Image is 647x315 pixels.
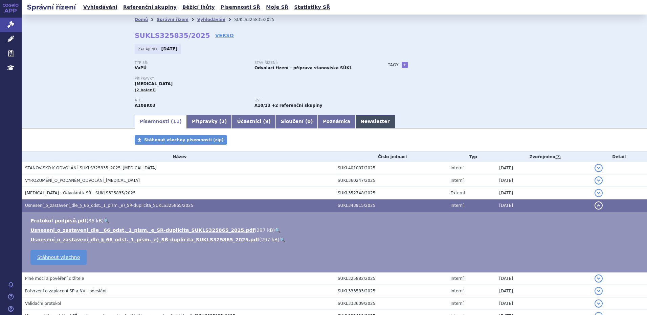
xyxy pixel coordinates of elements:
[334,272,447,285] td: SUKL325882/2025
[22,152,334,162] th: Název
[450,166,464,170] span: Interní
[388,61,399,69] h3: Tagy
[496,187,591,199] td: [DATE]
[496,162,591,174] td: [DATE]
[275,227,281,233] a: 🔍
[555,155,561,160] abbr: (?)
[450,301,464,306] span: Interní
[450,191,465,195] span: Externí
[595,164,603,172] button: detail
[215,32,234,39] a: VERSO
[265,119,269,124] span: 9
[496,174,591,187] td: [DATE]
[334,152,447,162] th: Číslo jednací
[447,152,496,162] th: Typ
[234,15,283,25] li: SUKLS325835/2025
[157,17,188,22] a: Správní řízení
[261,237,277,242] span: 297 kB
[254,61,367,65] p: Stav řízení:
[135,135,227,145] a: Stáhnout všechny písemnosti (zip)
[180,3,217,12] a: Běžící lhůty
[30,227,640,234] li: ( )
[276,115,318,128] a: Sloučení (0)
[595,176,603,185] button: detail
[88,218,102,223] span: 86 kB
[135,66,147,70] strong: VaPÚ
[355,115,395,128] a: Newsletter
[272,103,322,108] strong: +2 referenční skupiny
[496,152,591,162] th: Zveřejněno
[25,301,61,306] span: Validační protokol
[30,237,259,242] a: Usnesení_o_zastavení_dle_§_66_odst._1_písm._e)_SŘ-duplicita_SUKLS325865_2025.pdf
[595,287,603,295] button: detail
[25,178,140,183] span: VYROZUMĚNÍ_O_PODANÉM_ODVOLÁNÍ_JARDIANCE
[135,115,187,128] a: Písemnosti (11)
[591,152,647,162] th: Detail
[334,199,447,212] td: SUKL343915/2025
[334,285,447,297] td: SUKL333583/2025
[232,115,275,128] a: Účastníci (9)
[595,201,603,210] button: detail
[307,119,311,124] span: 0
[81,3,119,12] a: Vyhledávání
[135,17,148,22] a: Domů
[22,2,81,12] h2: Správní řízení
[254,66,352,70] strong: Odvolací řízení – příprava stanoviska SÚKL
[254,98,367,102] p: RS:
[25,289,106,293] span: Potvrzení o zaplacení SP a NV - odeslání
[135,61,248,65] p: Typ SŘ:
[496,272,591,285] td: [DATE]
[121,3,179,12] a: Referenční skupiny
[264,3,290,12] a: Moje SŘ
[173,119,179,124] span: 11
[318,115,355,128] a: Poznámka
[450,178,464,183] span: Interní
[30,227,255,233] a: Usneseni_o_zastaveni_dle__66_odst._1_pism._e_SR-duplicita_SUKLS325865_2025.pdf
[280,237,285,242] a: 🔍
[595,274,603,283] button: detail
[450,276,464,281] span: Interní
[104,218,109,223] a: 🔍
[135,77,374,81] p: Přípravky:
[138,46,159,52] span: Zahájeno:
[30,217,640,224] li: ( )
[496,199,591,212] td: [DATE]
[450,289,464,293] span: Interní
[334,174,447,187] td: SUKL360247/2025
[334,297,447,310] td: SUKL333609/2025
[256,227,273,233] span: 297 kB
[334,187,447,199] td: SUKL352748/2025
[197,17,225,22] a: Vyhledávání
[25,166,157,170] span: STANOVISKO K ODVOLÁNÍ_SUKLS325835_2025_JARDIANCE
[595,189,603,197] button: detail
[402,62,408,68] a: +
[187,115,232,128] a: Přípravky (2)
[496,297,591,310] td: [DATE]
[135,81,173,86] span: [MEDICAL_DATA]
[30,250,87,265] a: Stáhnout všechno
[144,138,224,142] span: Stáhnout všechny písemnosti (zip)
[25,191,136,195] span: Jardiance - Odvolání k SŘ - SUKLS325835/2025
[30,236,640,243] li: ( )
[254,103,270,108] strong: metformin a vildagliptin
[219,3,262,12] a: Písemnosti SŘ
[135,98,248,102] p: ATC:
[161,47,178,51] strong: [DATE]
[30,218,87,223] a: Protokol podpisů.pdf
[292,3,332,12] a: Statistiky SŘ
[135,103,155,108] strong: EMPAGLIFLOZIN
[135,31,210,40] strong: SUKLS325835/2025
[25,276,84,281] span: Plné moci a pověření držitele
[334,162,447,174] td: SUKL401007/2025
[496,285,591,297] td: [DATE]
[135,88,156,92] span: (2 balení)
[25,203,193,208] span: Usnesení_o_zastavení_dle_§_66_odst._1_písm._e)_SŘ-duplicita_SUKLS325865/2025
[221,119,225,124] span: 2
[595,299,603,308] button: detail
[450,203,464,208] span: Interní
